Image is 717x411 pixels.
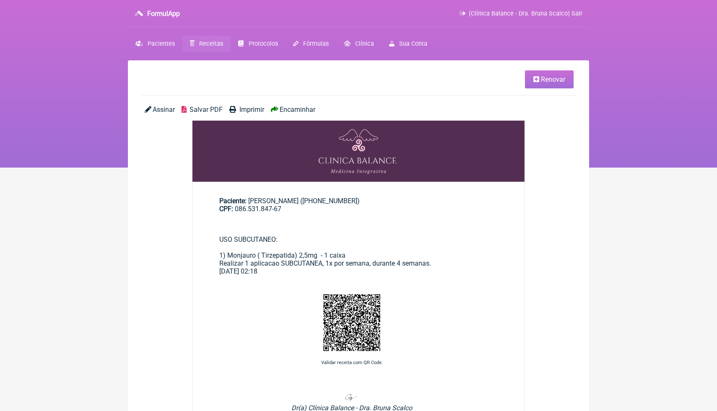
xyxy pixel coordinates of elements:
[219,197,247,205] span: Paciente:
[399,40,427,47] span: Sua Conta
[231,36,285,52] a: Protocolos
[336,390,368,402] img: B10R1f97rMxfAAAAAElFTkSuQmCC
[460,10,582,17] a: (Clínica Balance - Dra. Bruna Scalco) Sair
[128,36,182,52] a: Pacientes
[219,259,498,267] div: Realizar 1 aplicacao SUBCUTANEA, 1x por semana, durante 4 semanas.
[190,106,223,114] span: Salvar PDF
[303,40,329,47] span: Fórmulas
[182,36,231,52] a: Receitas
[541,75,565,83] span: Renovar
[148,40,175,47] span: Pacientes
[271,106,315,114] a: Encaminhar
[147,10,180,18] h3: FormulApp
[249,40,278,47] span: Protocolos
[525,70,574,88] a: Renovar
[286,36,336,52] a: Fórmulas
[355,40,374,47] span: Clínica
[336,36,382,52] a: Clínica
[192,360,511,365] p: Validar receita com QR Code.
[219,205,233,213] span: CPF:
[182,106,223,114] a: Salvar PDF
[145,106,175,114] a: Assinar
[219,197,498,213] div: [PERSON_NAME] ([PHONE_NUMBER])
[219,235,498,259] div: USO SUBCUTANEO: 1) Monjauro ( Tirzepatida) 2,5mg - 1 caixa
[382,36,435,52] a: Sua Conta
[469,10,582,17] span: (Clínica Balance - Dra. Bruna Scalco) Sair
[219,205,498,213] div: 086.531.847-67
[153,106,175,114] span: Assinar
[280,106,315,114] span: Encaminhar
[192,121,525,182] img: OHRMBDAMBDLv2SiBD+EP9LuaQDBICIzAAAAAAAAAAAAAAAAAAAAAAAEAM3AEAAAAAAAAAAAAAAAAAAAAAAAAAAAAAYuAOAAAA...
[229,106,264,114] a: Imprimir
[320,291,383,354] img: CQ5lwAAAAASUVORK5CYII=
[219,267,498,275] div: [DATE] 02:18
[239,106,264,114] span: Imprimir
[199,40,223,47] span: Receitas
